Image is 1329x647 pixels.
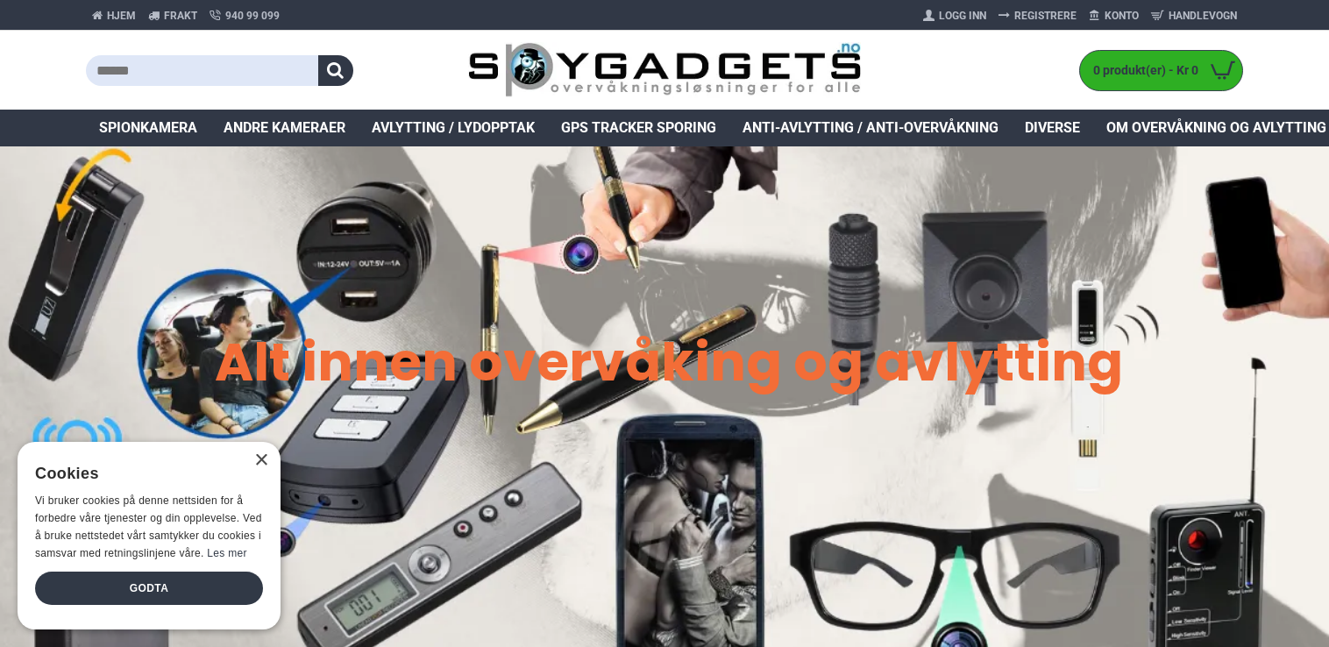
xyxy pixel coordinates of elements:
span: Hjem [107,8,136,24]
span: GPS Tracker Sporing [561,117,716,139]
a: Andre kameraer [210,110,359,146]
span: Vi bruker cookies på denne nettsiden for å forbedre våre tjenester og din opplevelse. Ved å bruke... [35,494,262,558]
span: Andre kameraer [224,117,345,139]
a: Handlevogn [1145,2,1243,30]
span: Avlytting / Lydopptak [372,117,535,139]
a: Avlytting / Lydopptak [359,110,548,146]
img: SpyGadgets.no [468,42,862,99]
span: Anti-avlytting / Anti-overvåkning [743,117,999,139]
a: Registrere [992,2,1083,30]
span: Om overvåkning og avlytting [1106,117,1326,139]
a: Les mer, opens a new window [207,547,246,559]
div: Cookies [35,455,252,493]
div: Close [254,454,267,467]
span: Registrere [1014,8,1077,24]
a: Logg Inn [917,2,992,30]
a: Spionkamera [86,110,210,146]
div: Godta [35,572,263,605]
span: Logg Inn [939,8,986,24]
a: Konto [1083,2,1145,30]
span: 0 produkt(er) - Kr 0 [1080,61,1203,80]
a: Diverse [1012,110,1093,146]
a: 0 produkt(er) - Kr 0 [1080,51,1242,90]
span: 940 99 099 [225,8,280,24]
a: GPS Tracker Sporing [548,110,729,146]
span: Spionkamera [99,117,197,139]
span: Frakt [164,8,197,24]
span: Diverse [1025,117,1080,139]
span: Konto [1105,8,1139,24]
a: Anti-avlytting / Anti-overvåkning [729,110,1012,146]
span: Handlevogn [1169,8,1237,24]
